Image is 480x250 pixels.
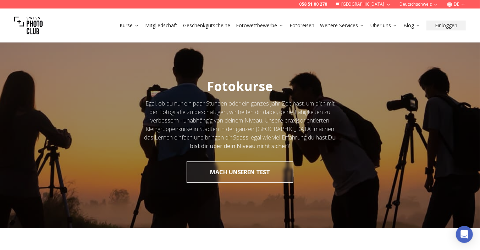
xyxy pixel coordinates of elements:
button: Geschenkgutscheine [180,21,233,30]
button: Einloggen [426,21,466,30]
a: Mitgliedschaft [145,22,177,29]
button: Fotowettbewerbe [233,21,287,30]
button: Fotoreisen [287,21,317,30]
a: Fotoreisen [289,22,314,29]
button: Weitere Services [317,21,368,30]
button: Mitgliedschaft [142,21,180,30]
a: Fotowettbewerbe [236,22,284,29]
button: Kurse [117,21,142,30]
div: Egal, ob du nur ein paar Stunden oder ein ganzes Jahr Zeit hast, um dich mit der Fotografie zu be... [144,99,337,150]
a: Blog [403,22,421,29]
span: Fotokurse [207,78,273,95]
a: Über uns [370,22,398,29]
button: Über uns [368,21,401,30]
button: Blog [401,21,424,30]
button: MACH UNSEREN TEST [187,161,293,183]
a: Kurse [120,22,139,29]
a: 058 51 00 270 [299,1,327,7]
img: Swiss photo club [14,11,43,40]
a: Weitere Services [320,22,365,29]
a: Geschenkgutscheine [183,22,230,29]
div: Open Intercom Messenger [456,226,473,243]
